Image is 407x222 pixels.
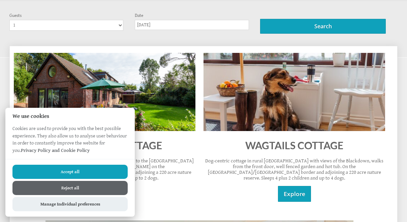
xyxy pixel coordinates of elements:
h1: Wagtails Cottage [204,139,385,151]
p: Cookies are used to provide you with the best possible experience. They also allow us to analyse ... [5,125,135,159]
button: Search [260,19,385,34]
a: Explore [278,186,311,202]
p: Dog-centric cottage in rural [GEOGRAPHIC_DATA] with views of the Blackdown, walks from the front ... [204,158,385,181]
button: Accept all [12,165,128,179]
h2: We use cookies [5,113,135,120]
img: Wagtails_cottage_dog___blanket.full.jpeg [204,53,385,131]
label: Date [135,13,249,18]
a: Privacy Policy and Cookie Policy [21,148,90,153]
button: Manage Individual preferences [12,197,128,211]
span: Search [314,23,332,30]
button: Reject all [12,181,128,195]
img: New_main_pic_WLS.full.jpg [14,53,195,131]
label: Guests [9,13,123,18]
input: Arrival Date [135,20,249,30]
